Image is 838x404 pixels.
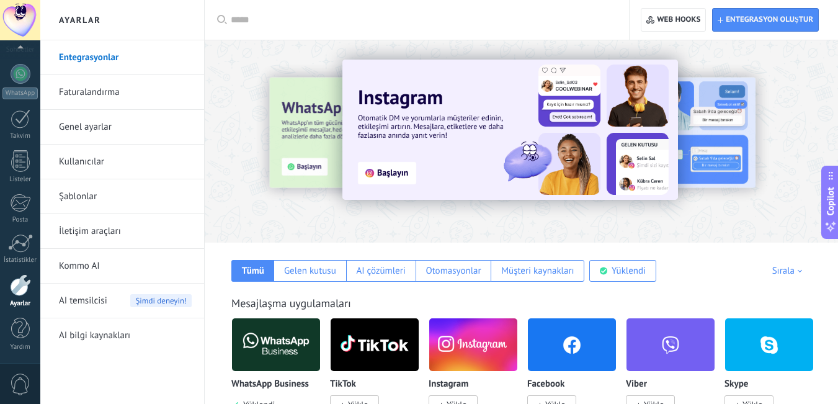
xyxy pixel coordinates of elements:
div: WhatsApp [2,88,38,99]
a: Entegrasyonlar [59,40,192,75]
div: Yardım [2,343,38,351]
a: Mesajlaşma uygulamaları [231,296,351,310]
a: AI temsilcisiŞimdi deneyin! [59,284,192,318]
div: Müşteri kaynakları [501,265,574,277]
span: Şimdi deneyin! [130,294,192,307]
li: Entegrasyonlar [40,40,204,75]
div: Takvim [2,132,38,140]
div: Otomasyonlar [426,265,481,277]
a: Kommo AI [59,249,192,284]
p: TikTok [330,379,356,390]
a: Faturalandırma [59,75,192,110]
img: Slide 1 [342,60,678,200]
p: Instagram [429,379,468,390]
button: Web hooks [641,8,706,32]
span: Entegrasyon oluştur [726,15,813,25]
span: AI temsilcisi [59,284,107,318]
p: WhatsApp Business [231,379,309,390]
li: Kommo AI [40,249,204,284]
p: Skype [724,379,748,390]
div: Gelen kutusu [284,265,336,277]
img: logo_main.png [331,315,419,375]
div: Listeler [2,176,38,184]
span: Web hooks [657,15,700,25]
img: instagram.png [429,315,517,375]
li: AI bilgi kaynakları [40,318,204,352]
li: Kullanıcılar [40,145,204,179]
li: AI temsilcisi [40,284,204,318]
div: Yüklendi [612,265,646,277]
a: AI bilgi kaynakları [59,318,192,353]
span: Copilot [824,187,837,215]
img: skype.png [725,315,813,375]
li: Genel ayarlar [40,110,204,145]
li: Faturalandırma [40,75,204,110]
div: Sırala [772,265,806,277]
a: Genel ayarlar [59,110,192,145]
img: logo_main.png [232,315,320,375]
li: Şablonlar [40,179,204,214]
button: Entegrasyon oluştur [712,8,819,32]
div: Posta [2,216,38,224]
img: viber.png [626,315,715,375]
p: Viber [626,379,647,390]
div: Tümü [242,265,264,277]
div: AI çözümleri [356,265,405,277]
a: Şablonlar [59,179,192,214]
div: İstatistikler [2,256,38,264]
div: Ayarlar [2,300,38,308]
img: facebook.png [528,315,616,375]
p: Facebook [527,379,564,390]
a: Kullanıcılar [59,145,192,179]
a: İletişim araçları [59,214,192,249]
li: İletişim araçları [40,214,204,249]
